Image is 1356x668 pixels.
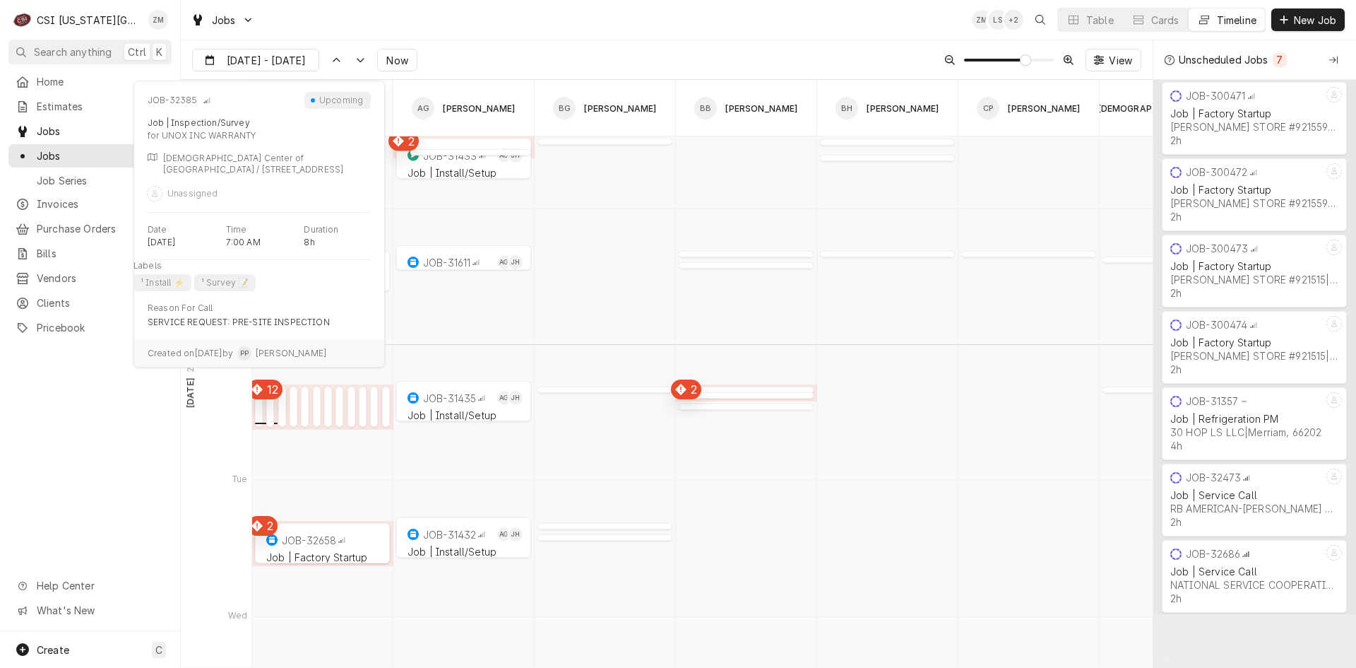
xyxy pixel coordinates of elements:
div: BH [835,97,858,119]
div: JOB-32473 [1186,471,1241,484]
a: Go to Help Center [8,574,172,597]
span: What's New [37,603,163,618]
div: AG [412,97,434,119]
a: Home [8,70,172,93]
div: Job | Inspection/Survey [148,117,250,129]
div: Adam Goodrich's Avatar [497,391,511,405]
div: Charles Pendergrass's Avatar [977,97,999,119]
div: 2h [1170,592,1182,604]
div: JOB-300474 [1186,319,1248,331]
div: 2h [1170,363,1182,375]
p: [DATE] [148,237,175,248]
div: [DATE] [185,378,196,408]
span: Invoices [37,197,165,211]
div: Adam Goodrich's Avatar [412,97,434,119]
a: Bills [8,242,172,265]
button: Collapse Unscheduled Jobs [1322,49,1345,71]
span: Wed [228,610,251,626]
a: Purchase Orders [8,217,172,240]
div: JOB-300473 [1186,242,1249,254]
div: [PERSON_NAME] [584,103,656,114]
div: [PERSON_NAME] STORE #921559 | Independence, 64055 [1170,121,1338,133]
button: New Job [1271,8,1345,31]
div: Lindy Springer's Avatar [988,10,1008,30]
div: Jesse Hughes's Avatar [509,527,523,541]
div: JOB-31435 [423,392,476,404]
div: [PERSON_NAME] [443,103,515,114]
p: Labels [133,260,162,271]
div: C [13,10,32,30]
div: BG [553,97,576,119]
button: Now [377,49,417,71]
div: JOB-31432 [423,528,476,540]
div: Brian Breazier's Avatar [694,97,717,119]
div: PP [237,346,251,361]
a: Job Series [8,169,172,192]
div: BB [694,97,717,119]
a: Vendors [8,266,172,290]
span: Jobs [37,148,165,163]
span: Pricebook [37,320,143,335]
span: Now [383,53,410,68]
div: Upcoming [317,95,365,106]
p: [DEMOGRAPHIC_DATA] Center of [GEOGRAPHIC_DATA] / [STREET_ADDRESS] [163,153,371,175]
div: Job | Refrigeration PM [1170,413,1338,425]
div: 30 HOP LS LLC | Merriam, 66202 [1170,426,1338,438]
div: Timeline [1217,13,1256,28]
div: AG [497,391,511,405]
span: C [155,643,162,657]
div: 2h [1170,516,1182,528]
span: View [1106,53,1135,68]
span: Create [37,644,69,656]
div: NATIONAL SERVICE COOPERATIVE | Topeka, 66615 [1170,579,1338,591]
p: 8h [304,237,314,248]
div: LS [988,10,1008,30]
div: JH [509,527,523,541]
p: Time [226,224,247,235]
span: Purchase Orders [37,221,165,236]
span: K [156,45,162,59]
div: ZM [972,10,992,30]
span: New Job [1291,13,1339,28]
a: Clients [8,291,172,315]
div: 7 [1275,52,1284,67]
p: SERVICE REQUEST: PRE-SITE INSPECTION [148,317,330,328]
button: Search anythingCtrlK [8,40,172,64]
span: Clients [37,295,165,310]
div: [PERSON_NAME] [725,103,797,114]
span: Job Series [37,173,165,188]
div: [PERSON_NAME] STORE #921515 | [GEOGRAPHIC_DATA], 64015 [1170,274,1338,286]
div: CP [977,97,999,119]
button: [DATE] - [DATE] [192,49,319,71]
span: Home [37,74,165,89]
div: JOB-300472 [1186,166,1248,178]
span: Ctrl [128,45,146,59]
a: Go to Jobs [8,119,172,143]
div: + 2 [1004,10,1023,30]
div: ¹ Install ⚡️ [139,277,186,288]
a: Estimates [8,95,172,118]
div: for UNOX INC WARRANTY [148,130,371,141]
span: Vendors [37,271,165,286]
span: Estimates [37,99,165,114]
div: AG [497,527,511,541]
div: Job | Factory Startup [1170,260,1338,272]
div: Cards [1151,13,1179,28]
div: Unscheduled Jobs [1179,52,1268,67]
a: Go to What's New [8,599,172,622]
div: Job | Service Call [1170,566,1338,578]
div: SPACE for context menu [181,80,251,136]
div: normal [1153,80,1356,668]
div: JH [509,391,523,405]
div: 4h [1170,440,1182,452]
p: Date [148,224,167,235]
div: CSI Kansas City.'s Avatar [13,10,32,30]
span: Search anything [34,45,112,59]
div: Brian Gonzalez's Avatar [553,97,576,119]
div: [PERSON_NAME] STORE #921559 | Independence, 64055 [1170,197,1338,209]
div: 2h [1170,287,1182,299]
div: Job | Factory Startup [1170,184,1338,196]
a: Go to Pricebook [8,316,172,339]
span: Jobs [212,13,236,28]
div: JOB-32686 [1186,548,1240,560]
